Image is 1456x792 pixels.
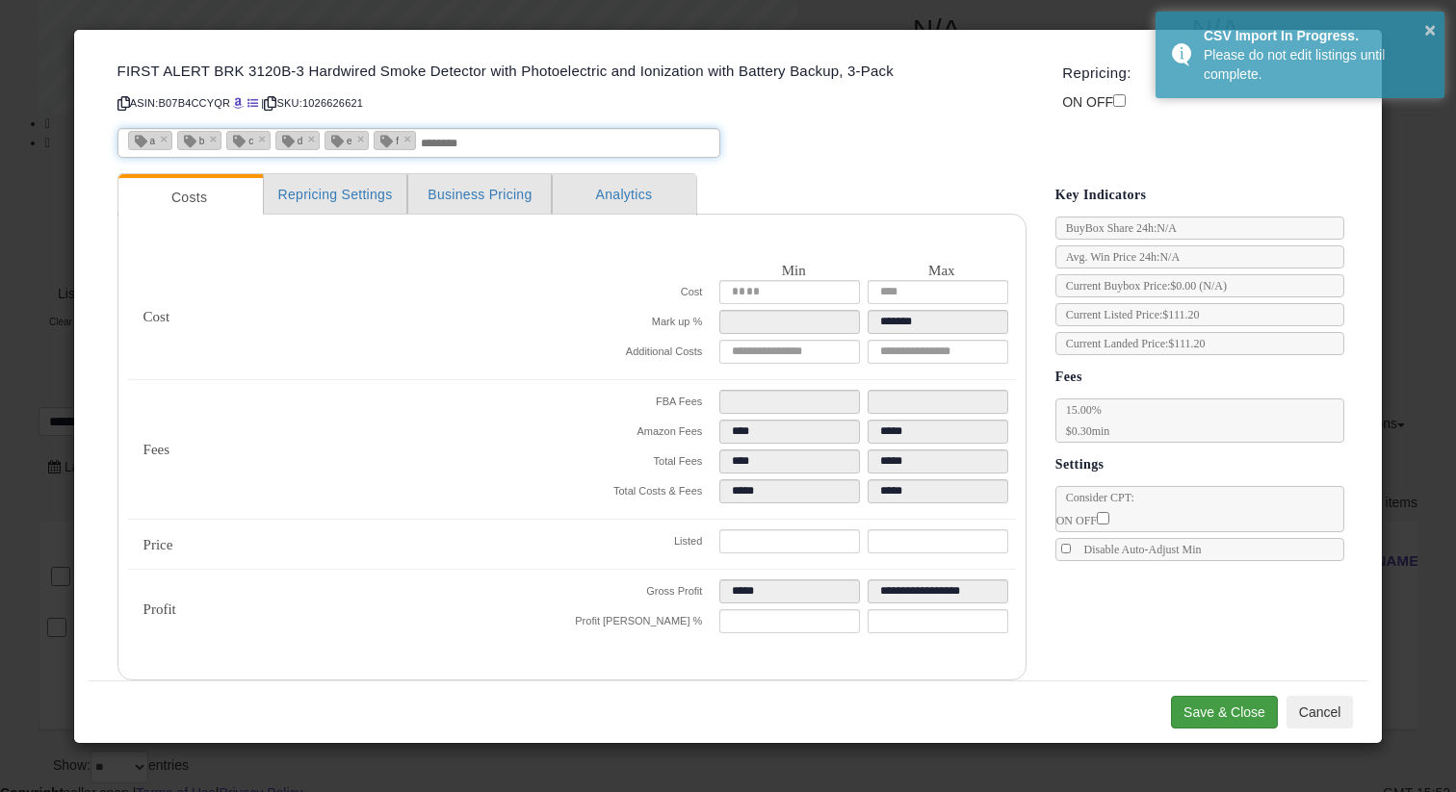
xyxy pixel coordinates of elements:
[572,449,720,479] td: Total Fees
[1062,65,1131,81] h5: Repricing:
[128,601,572,617] p: Profit
[247,97,258,109] a: All offer listings
[1170,279,1227,293] span: $0.00
[209,130,221,147] a: ×
[1055,365,1354,389] h5: Fees
[1204,26,1430,45] div: CSV Import In Progress.
[407,174,552,214] a: Business Pricing
[719,263,868,280] th: Min
[1056,403,1110,438] span: 15.00 %
[1056,308,1200,321] span: Current Listed Price: $111.20
[118,178,261,217] a: Costs
[276,132,303,148] span: d
[357,130,369,147] a: ×
[1056,514,1073,527] span: ON
[572,390,720,420] td: FBA Fees
[572,609,720,639] td: Profit [PERSON_NAME] %
[128,442,572,457] p: Fees
[117,64,1020,78] h3: FIRST ALERT BRK 3120B-3 Hardwired Smoke Detector with Photoelectric and Ionization with Battery B...
[366,98,392,111] span: FBA
[572,340,720,370] td: Additional Costs
[1287,696,1354,728] button: Cancel
[1056,337,1206,350] span: Current Landed Price: $111.20
[1056,424,1110,438] span: $0.30 min
[128,537,572,552] p: Price
[1424,20,1436,39] button: ×
[325,132,352,148] span: e
[1056,221,1177,235] span: BuyBox Share 24h: N/A
[572,529,720,559] td: Listed
[1062,94,1082,110] span: ON
[1055,452,1354,476] h5: Settings
[1056,279,1227,293] span: Current Buybox Price:
[1086,94,1113,110] span: OFF
[572,579,720,609] td: Gross Profit
[178,132,205,148] span: b
[1055,183,1354,207] h5: Key Indicators
[160,130,171,147] a: ×
[129,132,156,148] span: a
[868,263,1016,280] th: Max
[572,310,720,340] td: Mark up %
[233,97,244,109] a: BuyBox page
[375,132,399,148] span: f
[1171,696,1278,728] button: Save & Close
[552,174,694,214] a: Analytics
[1056,491,1343,531] span: Consider CPT:
[403,130,415,147] a: ×
[117,88,1020,118] p: ASIN: B07B4CCYQR | SKU: 1026626621
[307,130,319,147] a: ×
[1075,543,1202,556] span: Disable Auto-Adjust Min
[572,479,720,509] td: Total Costs & Fees
[1056,250,1180,264] span: Avg. Win Price 24h: N/A
[263,174,408,214] a: Repricing Settings
[572,280,720,310] td: Cost
[1204,45,1430,84] div: Please do not edit listings until complete.
[258,130,270,147] a: ×
[227,132,253,148] span: c
[128,309,572,324] p: Cost
[1076,514,1097,527] span: OFF
[1199,279,1227,293] span: ( N/A )
[572,420,720,449] td: Amazon Fees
